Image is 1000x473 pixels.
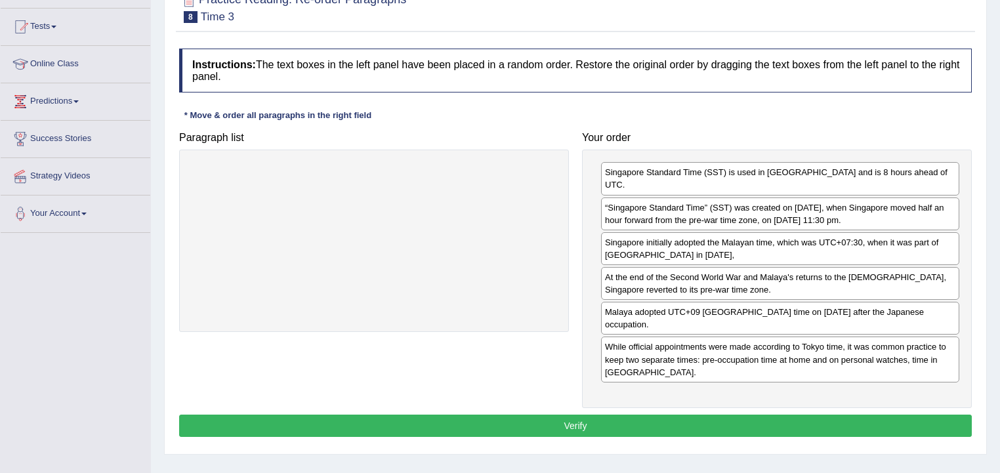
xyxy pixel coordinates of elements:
a: Success Stories [1,121,150,154]
div: Malaya adopted UTC+09 [GEOGRAPHIC_DATA] time on [DATE] after the Japanese occupation. [601,302,959,335]
small: Time 3 [201,10,234,23]
h4: Your order [582,132,972,144]
button: Verify [179,415,972,437]
div: Singapore initially adopted the Malayan time, which was UTC+07:30, when it was part of [GEOGRAPHI... [601,232,959,265]
div: * Move & order all paragraphs in the right field [179,109,377,121]
a: Online Class [1,46,150,79]
h4: The text boxes in the left panel have been placed in a random order. Restore the original order b... [179,49,972,93]
a: Predictions [1,83,150,116]
h4: Paragraph list [179,132,569,144]
a: Tests [1,9,150,41]
div: At the end of the Second World War and Malaya's returns to the [DEMOGRAPHIC_DATA], Singapore reve... [601,267,959,300]
div: “Singapore Standard Time” (SST) was created on [DATE], when Singapore moved half an hour forward ... [601,197,959,230]
div: Singapore Standard Time (SST) is used in [GEOGRAPHIC_DATA] and is 8 hours ahead of UTC. [601,162,959,195]
div: While official appointments were made according to Tokyo time, it was common practice to keep two... [601,337,959,382]
a: Strategy Videos [1,158,150,191]
span: 8 [184,11,198,23]
a: Your Account [1,195,150,228]
b: Instructions: [192,59,256,70]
